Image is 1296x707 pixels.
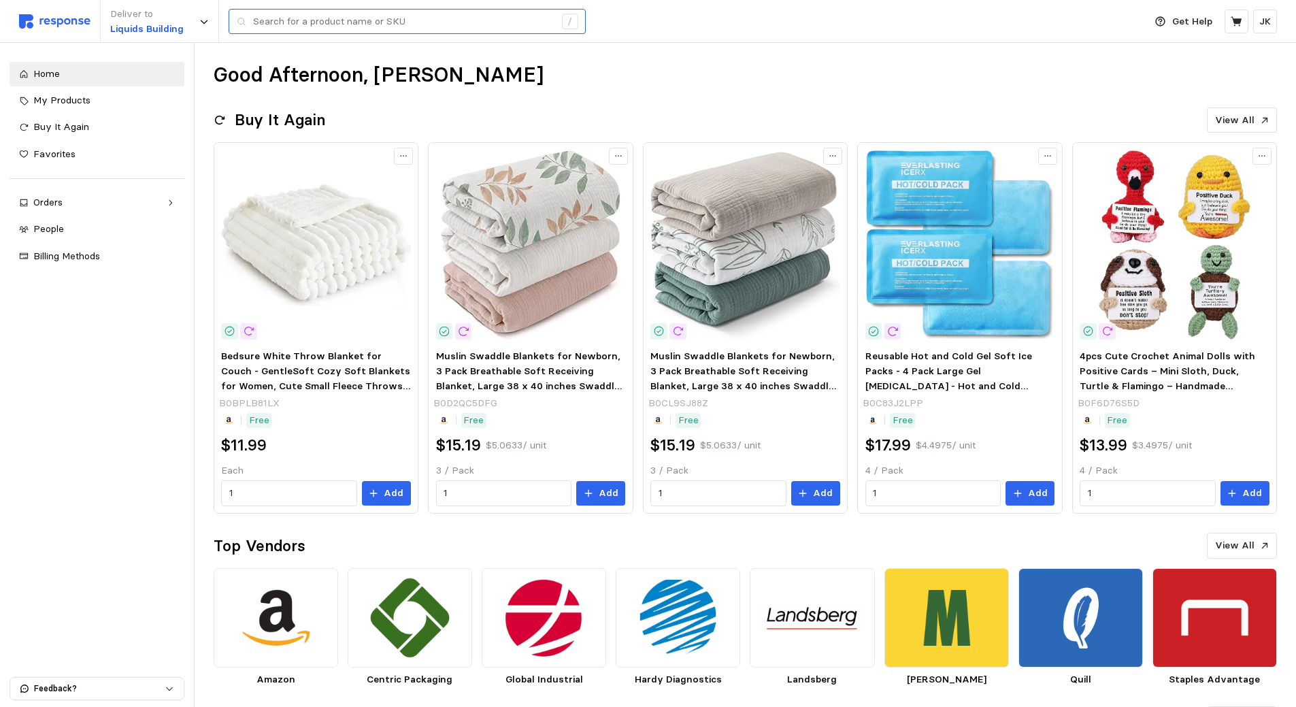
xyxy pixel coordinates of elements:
[616,672,740,687] p: Hardy Diagnostics
[253,10,554,34] input: Search for a product name or SKU
[33,250,100,262] span: Billing Methods
[221,150,410,340] img: 617jWhurG3L.__AC_SX300_SY300_QL70_FMwebp_.jpg
[865,435,911,456] h2: $17.99
[362,481,411,506] button: Add
[1107,413,1127,428] p: Free
[1132,438,1192,453] p: $3.4975 / unit
[863,396,923,411] p: B0C83J2LPP
[562,14,578,30] div: /
[650,350,836,435] span: Muslin Swaddle Blankets for Newborn, 3 Pack Breathable Soft Receiving Blanket, Large 38 x 40 inch...
[10,244,184,269] a: Billing Methods
[482,672,606,687] p: Global Industrial
[436,463,625,478] p: 3 / Pack
[865,150,1054,340] img: 81DWBvUEM7L._AC_SX679_.jpg
[214,62,544,88] h1: Good Afternoon, [PERSON_NAME]
[221,350,410,435] span: Bedsure White Throw Blanket for Couch - GentleSoft Cozy Soft Blankets for Women, Cute Small Fleec...
[1253,10,1277,33] button: JK
[750,672,874,687] p: Landsberg
[33,223,64,235] span: People
[1088,481,1208,506] input: Qty
[214,672,338,687] p: Amazon
[1080,350,1263,435] span: 4pcs Cute Crochet Animal Dolls with Positive Cards – Mini Sloth, Duck, Turtle & Flamingo – Handma...
[384,486,403,501] p: Add
[1152,568,1277,668] img: 63258c51-adb8-4b2a-9b0d-7eba9747dc41.png
[1018,672,1143,687] p: Quill
[1147,9,1220,35] button: Get Help
[229,481,349,506] input: Qty
[34,683,165,695] p: Feedback?
[214,568,338,668] img: d7805571-9dbc-467d-9567-a24a98a66352.png
[436,150,625,340] img: 818T8CE2fuL.__AC_SX300_SY300_QL70_FMwebp_.jpg
[110,7,184,22] p: Deliver to
[1080,150,1269,340] img: 81HaXqmuslL._AC_SX679_.jpg
[221,435,267,456] h2: $11.99
[33,94,90,106] span: My Products
[214,536,305,557] h2: Top Vendors
[1018,568,1143,668] img: bfee157a-10f7-4112-a573-b61f8e2e3b38.png
[219,396,280,411] p: B0BPLB81LX
[33,195,161,210] div: Orders
[433,396,497,411] p: B0D2QC5DFG
[436,350,622,435] span: Muslin Swaddle Blankets for Newborn, 3 Pack Breathable Soft Receiving Blanket, Large 38 x 40 inch...
[1220,481,1269,506] button: Add
[616,568,740,668] img: 4fb1f975-dd51-453c-b64f-21541b49956d.png
[650,435,695,456] h2: $15.19
[110,22,184,37] p: Liquids Building
[791,481,840,506] button: Add
[576,481,625,506] button: Add
[249,413,269,428] p: Free
[1152,672,1277,687] p: Staples Advantage
[599,486,618,501] p: Add
[221,463,410,478] p: Each
[678,413,699,428] p: Free
[659,481,778,506] input: Qty
[884,672,1009,687] p: [PERSON_NAME]
[33,120,89,133] span: Buy It Again
[348,568,472,668] img: b57ebca9-4645-4b82-9362-c975cc40820f.png
[463,413,484,428] p: Free
[10,191,184,215] a: Orders
[1207,533,1277,559] button: View All
[648,396,708,411] p: B0CL9SJ88Z
[10,88,184,113] a: My Products
[1006,481,1054,506] button: Add
[650,150,840,340] img: 81aNn2byC+L._AC_SY300_SX300_.jpg
[10,678,184,700] button: Feedback?
[33,67,60,80] span: Home
[884,568,1009,668] img: 28d3e18e-6544-46cd-9dd4-0f3bdfdd001e.png
[916,438,976,453] p: $4.4975 / unit
[10,62,184,86] a: Home
[650,463,840,478] p: 3 / Pack
[10,142,184,167] a: Favorites
[10,115,184,139] a: Buy It Again
[1215,113,1255,128] p: View All
[1078,396,1140,411] p: B0F6D76S5D
[1215,538,1255,553] p: View All
[486,438,546,453] p: $5.0633 / unit
[865,350,1035,435] span: Reusable Hot and Cold Gel Soft Ice Packs - 4 Pack Large Gel [MEDICAL_DATA] - Hot and Cold Therapy...
[19,14,90,29] img: svg%3e
[436,435,481,456] h2: $15.19
[33,148,76,160] span: Favorites
[1080,435,1127,456] h2: $13.99
[444,481,563,506] input: Qty
[865,463,1054,478] p: 4 / Pack
[873,481,993,506] input: Qty
[1028,486,1048,501] p: Add
[1172,14,1212,29] p: Get Help
[482,568,606,668] img: 771c76c0-1592-4d67-9e09-d6ea890d945b.png
[348,672,472,687] p: Centric Packaging
[1242,486,1262,501] p: Add
[813,486,833,501] p: Add
[700,438,761,453] p: $5.0633 / unit
[1259,14,1271,29] p: JK
[235,110,325,131] h2: Buy It Again
[750,568,874,668] img: 7d13bdb8-9cc8-4315-963f-af194109c12d.png
[1207,108,1277,133] button: View All
[10,217,184,242] a: People
[893,413,913,428] p: Free
[1080,463,1269,478] p: 4 / Pack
